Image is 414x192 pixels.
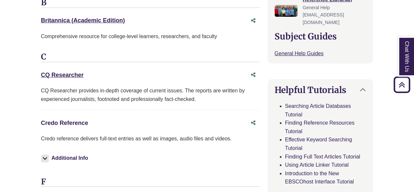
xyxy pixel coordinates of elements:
h3: C [41,52,260,62]
a: General Help Guides [275,51,323,56]
button: Additional Info [41,154,90,163]
p: Comprehensive resource for college-level learners, researchers, and faculty [41,32,260,41]
button: Share this database [247,14,260,27]
span: [EMAIL_ADDRESS][DOMAIN_NAME] [303,12,344,25]
h2: Subject Guides [275,31,366,41]
button: Helpful Tutorials [268,80,373,100]
p: Credo reference delivers full-text entries as well as images, audio files and videos. [41,134,260,143]
a: Back to Top [391,80,412,89]
div: CQ Researcher provides in-depth coverage of current issues. The reports are written by experience... [41,86,260,103]
a: Britannica (Academic Edition) [41,17,125,24]
h3: F [41,177,260,187]
a: Effective Keyword Searching Tutorial [285,137,352,151]
a: Finding Reference Resources Tutorial [285,120,355,134]
a: Introduction to the New EBSCOhost Interface Tutorial [285,171,354,185]
img: Reference Librarian [275,5,298,17]
button: Share this database [247,69,260,81]
span: General Help [303,5,330,10]
a: CQ Researcher [41,72,84,78]
a: Using Article Linker Tutorial [285,162,349,168]
a: Searching Article Databases Tutorial [285,103,351,117]
button: Share this database [247,117,260,129]
a: Credo Reference [41,120,88,126]
a: Finding Full Text Articles Tutorial [285,154,360,159]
